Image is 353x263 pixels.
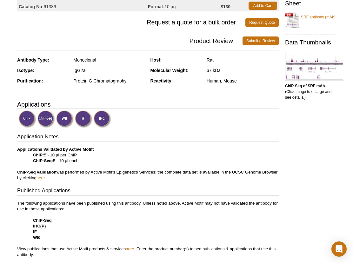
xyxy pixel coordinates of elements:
[37,110,55,128] img: ChIP-Seq Validated
[75,110,92,128] img: Immunofluorescence Validated
[17,100,279,109] h3: Applications
[285,83,336,100] p: (Click image to enlarge and see details.)
[17,57,49,62] strong: Antibody Type:
[150,57,162,62] strong: Host:
[126,247,134,251] a: here
[331,241,347,257] div: Open Intercom Messenger
[17,68,34,73] strong: Isotype:
[150,68,189,73] strong: Molecular Weight:
[207,57,279,63] div: Rat
[33,235,40,240] strong: WB
[245,18,279,27] a: Request Quote
[150,78,173,83] strong: Reactivity:
[73,57,145,63] div: Monoclonal
[33,158,53,163] strong: ChIP-Seq:
[285,52,344,81] img: SRF antibody (mAb) tested by ChIP-Seq.
[207,68,279,73] div: 67 kDa
[285,10,336,30] a: SRF antibody (mAb)
[73,68,145,73] div: IgG2a
[19,110,36,128] img: ChIP Validated
[207,78,279,84] div: Human, Mouse
[56,110,74,128] img: Western Blot Validated
[221,4,230,10] strong: $130
[17,36,243,45] span: Product Review
[17,18,245,27] span: Request a quote for a bulk order
[33,153,44,157] strong: ChIP:
[285,40,336,45] h2: Data Thumbnails
[17,170,57,174] b: ChIP-Seq validation
[17,187,279,196] h3: Published Applications
[17,78,43,83] strong: Purification:
[285,84,326,88] b: ChIP-Seq of SRF mAb.
[243,36,279,45] a: Submit a Review
[17,147,279,181] p: 5 - 10 µl per ChIP 5 - 10 µl each was performed by Active Motif's Epigenetics Services; the compl...
[249,2,277,10] a: Add to Cart
[33,218,52,223] strong: ChIP-Seq
[17,133,279,142] h3: Application Notes
[19,4,44,10] strong: Catalog No:
[17,201,279,258] p: The following applications have been published using this antibody. Unless noted above, Active Mo...
[37,175,45,180] a: here
[94,110,111,128] img: Immunohistochemistry Validated
[73,78,145,84] div: Protein G Chromatography
[33,229,37,234] strong: IF
[148,4,164,10] strong: Format:
[33,224,46,228] strong: IHC(P)
[17,147,94,152] b: Applications Validated by Active Motif:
